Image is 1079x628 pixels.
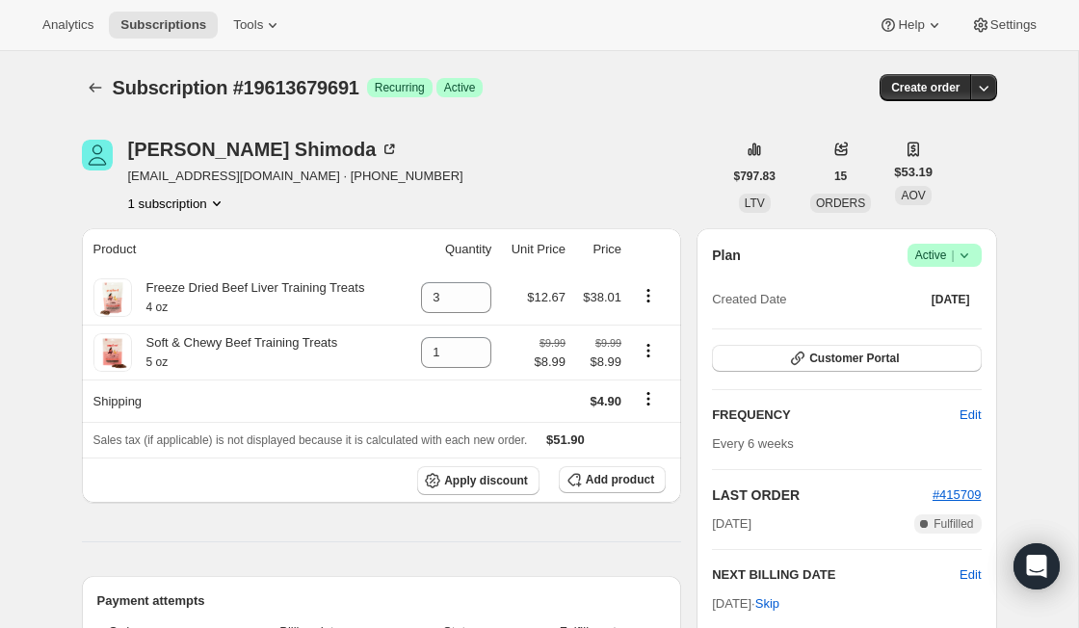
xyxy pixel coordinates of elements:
span: [DATE] · [712,596,779,611]
span: Subscription #19613679691 [113,77,359,98]
button: Create order [880,74,971,101]
span: Apply discount [444,473,528,488]
button: Subscriptions [82,74,109,101]
button: Customer Portal [712,345,981,372]
th: Shipping [82,379,406,422]
h2: LAST ORDER [712,485,933,505]
span: LTV [745,196,765,210]
span: [DATE] [932,292,970,307]
button: Shipping actions [633,388,664,409]
span: Active [444,80,476,95]
span: AOV [901,189,925,202]
span: Add product [586,472,654,487]
div: Freeze Dried Beef Liver Training Treats [132,278,365,317]
small: 5 oz [146,355,169,369]
th: Quantity [406,228,497,271]
span: 15 [834,169,847,184]
span: Sales tax (if applicable) is not displayed because it is calculated with each new order. [93,433,528,447]
img: product img [93,333,132,372]
span: $4.90 [591,394,622,408]
span: Skip [755,594,779,614]
button: #415709 [933,485,982,505]
button: Product actions [633,340,664,361]
span: $8.99 [577,353,621,372]
span: Customer Portal [809,351,899,366]
span: $8.99 [534,353,566,372]
button: Edit [948,400,992,431]
h2: Payment attempts [97,591,667,611]
span: Analytics [42,17,93,33]
button: [DATE] [920,286,982,313]
span: Active [915,246,974,265]
div: [PERSON_NAME] Shimoda [128,140,400,159]
h2: NEXT BILLING DATE [712,565,960,585]
button: Skip [744,589,791,619]
th: Unit Price [497,228,571,271]
span: Every 6 weeks [712,436,794,451]
span: ORDERS [816,196,865,210]
a: #415709 [933,487,982,502]
span: Fulfilled [934,516,973,532]
div: Soft & Chewy Beef Training Treats [132,333,338,372]
span: Tools [233,17,263,33]
button: Product actions [633,285,664,306]
span: Subscriptions [120,17,206,33]
span: $38.01 [583,290,621,304]
span: Created Date [712,290,786,309]
button: Settings [960,12,1048,39]
span: Help [898,17,924,33]
button: Edit [960,565,981,585]
div: Open Intercom Messenger [1013,543,1060,589]
span: Carolyn Shimoda [82,140,113,170]
button: Subscriptions [109,12,218,39]
button: Product actions [128,194,226,213]
th: Price [571,228,627,271]
button: Tools [222,12,294,39]
span: Edit [960,406,981,425]
th: Product [82,228,406,271]
h2: FREQUENCY [712,406,960,425]
span: $797.83 [734,169,776,184]
span: [DATE] [712,514,751,534]
span: Settings [990,17,1037,33]
h2: Plan [712,246,741,265]
button: Help [867,12,955,39]
img: product img [93,278,132,317]
button: Add product [559,466,666,493]
span: $53.19 [894,163,933,182]
span: $12.67 [527,290,566,304]
button: Apply discount [417,466,539,495]
button: Analytics [31,12,105,39]
span: [EMAIL_ADDRESS][DOMAIN_NAME] · [PHONE_NUMBER] [128,167,463,186]
span: $51.90 [546,432,585,447]
span: Create order [891,80,960,95]
small: $9.99 [595,337,621,349]
span: Recurring [375,80,425,95]
small: 4 oz [146,301,169,314]
button: 15 [823,163,858,190]
button: $797.83 [723,163,787,190]
span: | [951,248,954,263]
small: $9.99 [539,337,566,349]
